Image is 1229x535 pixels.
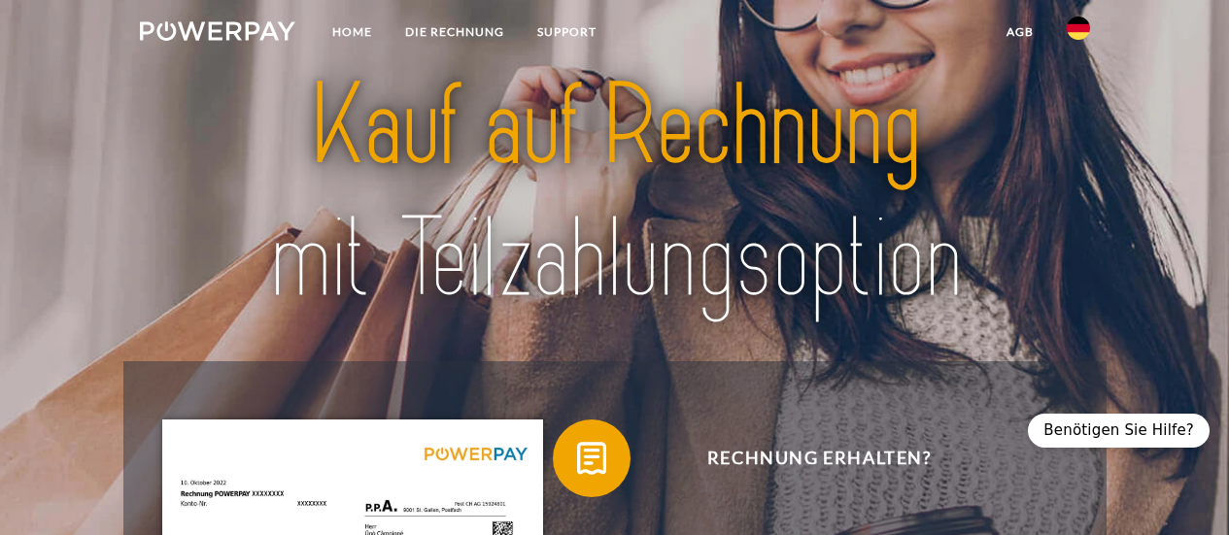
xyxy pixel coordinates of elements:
[567,434,616,483] img: qb_bill.svg
[1028,414,1210,448] div: Benötigen Sie Hilfe?
[990,15,1050,50] a: agb
[553,419,1058,497] button: Rechnung erhalten?
[581,419,1057,497] span: Rechnung erhalten?
[140,21,296,41] img: logo-powerpay-white.svg
[521,15,613,50] a: SUPPORT
[316,15,389,50] a: Home
[1067,17,1090,40] img: de
[187,53,1043,332] img: title-powerpay_de.svg
[389,15,521,50] a: DIE RECHNUNG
